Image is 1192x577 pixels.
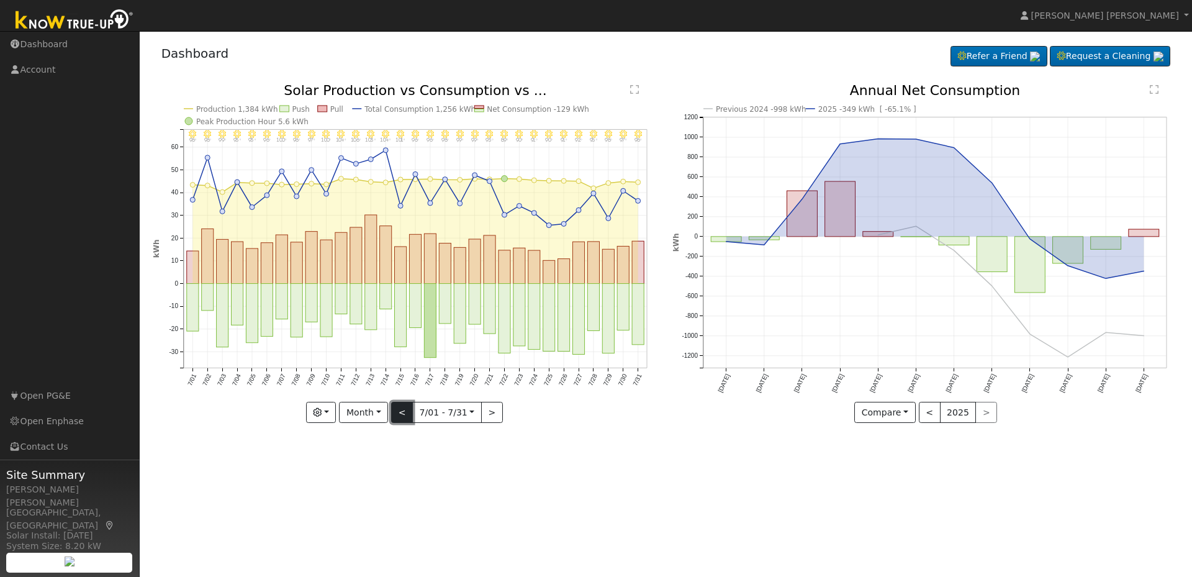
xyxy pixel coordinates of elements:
div: [PERSON_NAME] [PERSON_NAME] [6,483,133,509]
rect: onclick="" [1091,237,1121,250]
circle: onclick="" [875,137,880,142]
circle: onclick="" [1065,355,1070,360]
text: [DATE] [793,373,807,393]
rect: onclick="" [787,191,818,237]
rect: onclick="" [1053,237,1083,263]
text: 1200 [684,114,698,120]
text: [DATE] [1096,373,1111,393]
text: -1000 [682,332,698,339]
circle: onclick="" [762,243,767,248]
text: Previous 2024 -998 kWh [716,105,806,114]
circle: onclick="" [875,233,880,238]
text: 800 [687,153,698,160]
text: 600 [687,173,698,180]
button: 2025 [940,402,977,423]
text: -200 [685,253,698,260]
text: [DATE] [906,373,921,393]
circle: onclick="" [914,224,919,229]
circle: onclick="" [1142,269,1147,274]
text: [DATE] [1059,373,1073,393]
text: [DATE] [983,373,997,393]
img: Know True-Up [9,7,140,35]
text: kWh [672,234,680,252]
text: 200 [687,213,698,220]
circle: onclick="" [952,248,957,253]
img: retrieve [65,557,74,566]
circle: onclick="" [1065,263,1070,268]
text: [DATE] [1021,373,1035,393]
text: -600 [685,293,698,299]
text: [DATE] [869,373,883,393]
text: [DATE] [716,373,731,393]
circle: onclick="" [990,181,995,186]
text: Annual Net Consumption [850,83,1021,98]
button: Compare [854,402,916,423]
circle: onclick="" [1027,332,1032,337]
text: -1200 [682,352,698,359]
circle: onclick="" [1104,330,1109,335]
button: < [919,402,941,423]
img: retrieve [1154,52,1163,61]
text: [DATE] [831,373,845,393]
rect: onclick="" [825,181,856,237]
rect: onclick="" [1129,229,1159,237]
a: Refer a Friend [950,46,1047,67]
text:  [1150,84,1158,94]
circle: onclick="" [990,284,995,289]
span: [PERSON_NAME] [PERSON_NAME] [1031,11,1179,20]
text: -400 [685,273,698,279]
circle: onclick="" [914,137,919,142]
rect: onclick="" [711,237,741,242]
rect: onclick="" [749,237,779,240]
rect: onclick="" [1015,237,1045,293]
text: [DATE] [945,373,959,393]
circle: onclick="" [1027,237,1032,242]
div: System Size: 8.20 kW [6,540,133,553]
a: Map [104,520,115,530]
circle: onclick="" [952,145,957,150]
text: 2025 -349 kWh [ -65.1% ] [818,105,916,114]
text: 400 [687,193,698,200]
rect: onclick="" [977,237,1008,272]
div: [GEOGRAPHIC_DATA], [GEOGRAPHIC_DATA] [6,506,133,532]
text: 0 [694,233,698,240]
text: [DATE] [755,373,769,393]
rect: onclick="" [939,237,969,245]
text: 1000 [684,134,698,140]
img: retrieve [1030,52,1040,61]
circle: onclick="" [724,239,729,244]
text: -800 [685,312,698,319]
circle: onclick="" [838,142,842,147]
span: Site Summary [6,466,133,483]
circle: onclick="" [1104,276,1109,281]
a: Request a Cleaning [1050,46,1170,67]
text: [DATE] [1134,373,1149,393]
circle: onclick="" [800,197,805,202]
a: Dashboard [161,46,229,61]
circle: onclick="" [1142,334,1147,338]
div: Solar Install: [DATE] [6,529,133,542]
rect: onclick="" [863,232,893,237]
